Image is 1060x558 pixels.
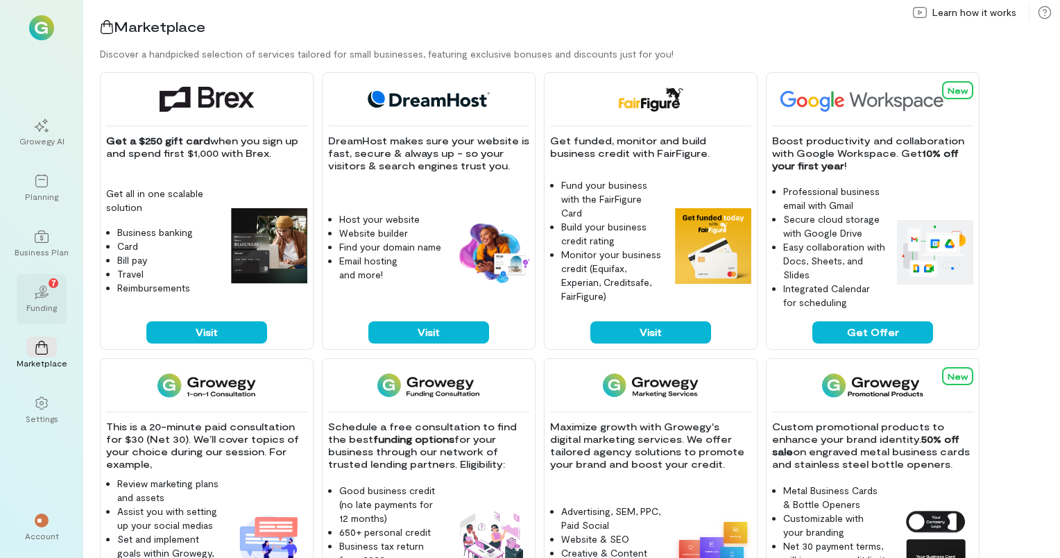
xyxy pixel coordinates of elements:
[373,433,454,445] strong: funding options
[783,240,886,282] li: Easy collaboration with Docs, Sheets, and Slides
[561,178,664,220] li: Fund your business with the FairFigure Card
[17,357,67,369] div: Marketplace
[106,135,307,160] p: when you sign up and spend first $1,000 with Brex.
[561,248,664,303] li: Monitor your business credit (Equifax, Experian, Creditsafe, FairFigure)
[17,385,67,435] a: Settings
[948,371,968,381] span: New
[17,108,67,158] a: Growegy AI
[17,330,67,380] a: Marketplace
[328,421,529,471] p: Schedule a free consultation to find the best for your business through our network of trusted le...
[948,85,968,95] span: New
[453,221,529,285] img: DreamHost feature
[339,212,442,226] li: Host your website
[561,532,664,546] li: Website & SEO
[26,413,58,424] div: Settings
[561,220,664,248] li: Build your business credit rating
[772,147,961,171] strong: 10% off your first year
[783,212,886,240] li: Secure cloud storage with Google Drive
[675,208,751,285] img: FairFigure feature
[783,282,886,310] li: Integrated Calendar for scheduling
[157,373,255,398] img: 1-on-1 Consultation
[617,87,683,112] img: FairFigure
[106,421,307,471] p: This is a 20-minute paid consultation for $30 (Net 30). We’ll cover topics of your choice during ...
[772,421,973,471] p: Custom promotional products to enhance your brand identity. on engraved metal business cards and ...
[339,484,442,525] li: Good business credit (no late payments for 12 months)
[339,240,442,254] li: Find your domain name
[603,373,699,398] img: Growegy - Marketing Services
[117,267,220,281] li: Travel
[117,253,220,267] li: Bill pay
[117,505,220,532] li: Assist you with setting up your social medias
[550,421,751,471] p: Maximize growth with Growegy's digital marketing services. We offer tailored agency solutions to ...
[25,530,59,541] div: Account
[117,239,220,253] li: Card
[897,220,973,284] img: Google Workspace feature
[106,135,210,146] strong: Get a $250 gift card
[772,433,962,457] strong: 50% off sale
[812,321,933,344] button: Get Offer
[15,246,69,257] div: Business Plan
[783,185,886,212] li: Professional business email with Gmail
[117,477,220,505] li: Review marketing plans and assets
[117,226,220,239] li: Business banking
[160,87,254,112] img: Brex
[17,274,67,324] a: Funding
[100,47,1060,61] div: Discover a handpicked selection of services tailored for small businesses, featuring exclusive bo...
[339,226,442,240] li: Website builder
[231,208,307,285] img: Brex feature
[561,505,664,532] li: Advertising, SEM, PPC, Paid Social
[339,254,442,282] li: Email hosting and more!
[368,321,489,344] button: Visit
[822,373,924,398] img: Growegy Promo Products
[328,135,529,172] p: DreamHost makes sure your website is fast, secure & always up - so your visitors & search engines...
[25,191,58,202] div: Planning
[17,219,67,269] a: Business Plan
[590,321,711,344] button: Visit
[772,87,976,112] img: Google Workspace
[932,6,1016,19] span: Learn how it works
[17,163,67,213] a: Planning
[19,135,65,146] div: Growegy AI
[339,525,442,539] li: 650+ personal credit
[117,281,220,295] li: Reimbursements
[106,187,220,214] p: Get all in one scalable solution
[377,373,479,398] img: Funding Consultation
[783,511,886,539] li: Customizable with your branding
[51,276,56,289] span: 7
[783,484,886,511] li: Metal Business Cards & Bottle Openers
[146,321,267,344] button: Visit
[26,302,57,313] div: Funding
[772,135,973,172] p: Boost productivity and collaboration with Google Workspace. Get !
[363,87,495,112] img: DreamHost
[550,135,751,160] p: Get funded, monitor and build business credit with FairFigure.
[114,18,205,35] span: Marketplace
